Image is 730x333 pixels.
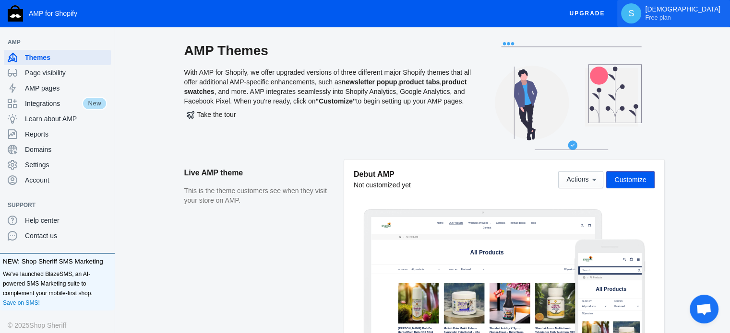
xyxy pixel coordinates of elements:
[4,44,189,61] input: Search
[4,142,111,157] a: Domains
[32,65,71,82] span: All Products
[25,145,107,154] span: Domains
[464,12,488,26] a: Blog
[188,12,216,26] a: Home
[184,160,335,186] h2: Live AMP theme
[3,298,40,308] a: Save on SMS!
[97,203,113,207] button: Add a sales channel
[82,97,107,110] span: New
[25,175,107,185] span: Account
[690,295,718,323] div: Open chat
[11,138,87,147] label: Filter by
[25,216,107,225] span: Help center
[327,28,352,37] span: Contact
[9,65,26,82] a: Home
[15,15,23,23] img: logo_orange.svg
[4,111,111,126] a: Learn about AMP
[4,65,111,80] a: Page visibility
[76,51,94,69] a: Home
[342,78,397,86] b: newsletter popup
[106,57,162,63] div: Keywords by Traffic
[25,231,107,241] span: Contact us
[8,200,97,210] span: Support
[290,95,389,114] span: All Products
[227,14,270,23] span: Our Products
[97,40,113,44] button: Add a sales channel
[184,42,472,160] div: With AMP for Shopify, we offer upgraded versions of three different major Shopify themes that all...
[26,9,60,43] img: image
[404,12,457,26] a: Immuni Boost
[184,106,239,123] button: Take the tour
[323,26,357,40] a: Contact
[606,171,654,188] button: Customize
[184,42,472,59] h2: AMP Themes
[27,15,47,23] div: v 4.0.25
[626,9,636,18] span: S
[25,129,107,139] span: Reports
[4,96,111,111] a: IntegrationsNew
[285,14,343,23] span: Wellness by Need
[25,114,107,124] span: Learn about AMP
[25,53,107,62] span: Themes
[8,320,107,331] div: © 2025
[614,176,646,184] span: Customize
[25,160,107,170] span: Settings
[4,126,111,142] a: Reports
[29,320,66,331] a: Shop Sheriff
[645,14,670,22] span: Free plan
[566,176,588,184] span: Actions
[366,14,393,23] span: Combos
[106,138,182,147] label: Sort by
[8,5,23,22] img: Shop Sheriff Logo
[166,10,186,29] button: Menu
[468,14,483,23] span: Blog
[11,3,44,36] img: image
[4,80,111,96] a: AMP pages
[29,10,77,17] span: AMP for Shopify
[25,25,106,33] div: Domain: [DOMAIN_NAME]
[25,68,107,78] span: Page visibility
[223,12,275,26] a: Our Products
[4,228,111,243] a: Contact us
[184,186,335,205] p: This is the theme customers see when they visit your store on AMP.
[354,180,411,190] div: Not customized yet
[100,52,139,69] span: All Products
[361,12,398,26] a: Combos
[558,171,603,188] button: Actions
[645,5,720,22] p: [DEMOGRAPHIC_DATA]
[93,52,98,69] span: ›
[25,83,107,93] span: AMP pages
[36,57,86,63] div: Domain Overview
[315,97,356,105] b: "Customize"
[174,44,184,61] a: submit search
[25,99,82,108] span: Integrations
[227,151,252,160] label: Sort by
[25,65,31,82] span: ›
[280,12,355,26] button: Wellness by Need
[26,56,34,63] img: tab_domain_overview_orange.svg
[4,172,111,188] a: Account
[354,169,411,179] h5: Debut AMP
[566,151,601,159] span: 38 products
[192,14,212,23] span: Home
[11,302,169,315] span: Go to full site
[399,78,440,86] b: product tabs
[11,176,43,184] span: 38 products
[78,151,107,160] label: Filter by
[51,99,141,116] span: All Products
[187,111,236,118] span: Take the tour
[8,37,97,47] span: AMP
[408,14,453,23] span: Immuni Boost
[15,25,23,33] img: website_grey.svg
[569,5,605,22] span: Upgrade
[4,50,111,65] a: Themes
[562,5,612,23] button: Upgrade
[96,56,103,63] img: tab_keywords_by_traffic_grey.svg
[4,157,111,172] a: Settings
